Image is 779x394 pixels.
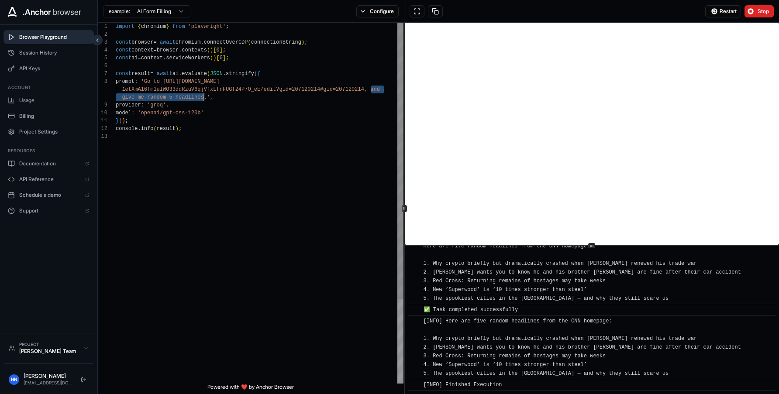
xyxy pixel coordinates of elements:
[188,24,226,30] span: 'playwright'
[163,55,166,61] span: .
[207,47,210,53] span: (
[226,71,254,77] span: stringify
[413,317,417,325] span: ​
[147,102,166,108] span: 'groq'
[131,47,153,53] span: context
[24,380,74,386] div: [EMAIL_ADDRESS][DOMAIN_NAME]
[172,24,185,30] span: from
[116,24,134,30] span: import
[19,49,90,56] span: Session History
[304,39,307,45] span: ;
[98,46,107,54] div: 4
[413,305,417,314] span: ​
[226,55,229,61] span: ;
[19,207,81,214] span: Support
[220,47,223,53] span: ]
[19,176,81,183] span: API Reference
[19,65,90,72] span: API Keys
[213,55,216,61] span: )
[758,8,770,15] span: Stop
[138,126,141,132] span: .
[179,71,182,77] span: .
[19,113,90,120] span: Billing
[19,34,90,41] span: Browser Playground
[19,97,90,104] span: Usage
[153,47,156,53] span: =
[3,46,94,60] button: Session History
[153,126,156,132] span: (
[3,93,94,107] button: Usage
[160,39,176,45] span: await
[19,128,90,135] span: Project Settings
[220,55,223,61] span: 0
[424,307,518,313] span: ✅ Task completed successfully
[3,157,94,171] a: Documentation
[138,110,203,116] span: 'openai/gpt-oss-120b'
[207,384,294,394] span: Powered with ❤️ by Anchor Browser
[78,374,89,385] button: Logout
[3,109,94,123] button: Billing
[210,94,213,100] span: ,
[413,380,417,389] span: ​
[210,55,213,61] span: (
[204,39,248,45] span: connectOverCDP
[356,5,399,17] button: Configure
[172,71,179,77] span: ai
[116,110,131,116] span: model
[179,47,182,53] span: .
[279,86,379,93] span: gid=207120214#gid=207120214, and
[157,126,176,132] span: result
[116,118,119,124] span: }
[428,5,443,17] button: Copy session ID
[98,62,107,70] div: 6
[141,126,154,132] span: info
[248,39,251,45] span: (
[19,192,81,199] span: Schedule a demo
[223,55,226,61] span: ]
[11,376,17,383] span: HN
[166,55,210,61] span: serviceWorkers
[19,348,79,355] div: [PERSON_NAME] Team
[8,147,90,154] h3: Resources
[125,118,128,124] span: ;
[223,47,226,53] span: ;
[134,79,138,85] span: :
[141,102,144,108] span: :
[410,5,424,17] button: Open in full screen
[3,188,94,202] a: Schedule a demo
[98,54,107,62] div: 5
[216,55,219,61] span: [
[720,8,737,15] span: Restart
[98,70,107,78] div: 7
[301,39,304,45] span: )
[150,71,153,77] span: =
[131,71,150,77] span: result
[3,204,94,218] a: Support
[116,102,141,108] span: provider
[176,126,179,132] span: )
[92,35,103,45] button: Collapse sidebar
[207,71,210,77] span: (
[98,31,107,38] div: 2
[109,8,130,15] span: example:
[5,5,19,19] img: Anchor Icon
[157,71,172,77] span: await
[200,39,203,45] span: .
[98,133,107,140] div: 13
[216,47,219,53] span: 0
[116,126,138,132] span: console
[157,47,179,53] span: browser
[141,24,166,30] span: chromium
[705,5,741,17] button: Restart
[122,118,125,124] span: )
[166,102,169,108] span: ,
[138,24,141,30] span: {
[3,62,94,75] button: API Keys
[226,24,229,30] span: ;
[166,24,169,30] span: }
[98,125,107,133] div: 12
[254,71,257,77] span: (
[141,55,163,61] span: context
[119,118,122,124] span: )
[424,318,741,377] span: [INFO] Here are five random headlines from the CNN homepage: 1. Why crypto briefly but dramatical...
